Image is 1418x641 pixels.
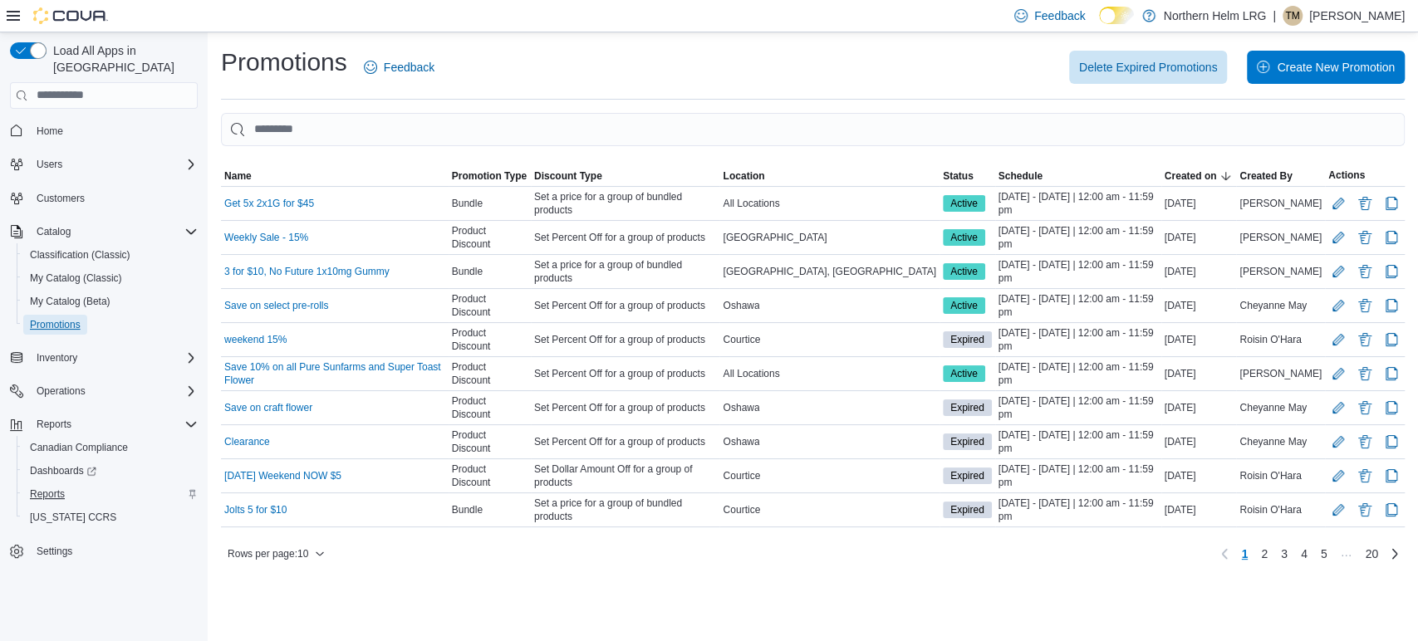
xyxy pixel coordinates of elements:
[998,360,1158,387] span: [DATE] - [DATE] | 12:00 am - 11:59 pm
[30,188,91,208] a: Customers
[1161,193,1237,213] div: [DATE]
[1381,466,1401,486] button: Clone Promotion
[1355,398,1375,418] button: Delete Promotion
[17,313,204,336] button: Promotions
[723,197,779,210] span: All Locations
[3,539,204,563] button: Settings
[531,493,720,526] div: Set a price for a group of bundled products
[1328,330,1348,350] button: Edit Promotion
[221,166,449,186] button: Name
[37,192,85,205] span: Customers
[723,333,760,346] span: Courtice
[1365,546,1378,562] span: 20
[998,258,1158,285] span: [DATE] - [DATE] | 12:00 am - 11:59 pm
[1161,500,1237,520] div: [DATE]
[723,469,760,482] span: Courtice
[1234,541,1385,567] ul: Pagination for table:
[221,544,331,564] button: Rows per page:10
[1034,7,1085,24] span: Feedback
[452,169,527,183] span: Promotion Type
[452,428,527,455] span: Product Discount
[37,418,71,431] span: Reports
[950,264,978,279] span: Active
[1164,6,1267,26] p: Northern Helm LRG
[23,315,198,335] span: Promotions
[452,265,483,278] span: Bundle
[224,469,341,482] a: [DATE] Weekend NOW $5
[1214,544,1234,564] button: Previous page
[224,231,308,244] a: Weekly Sale - 15%
[224,333,287,346] a: weekend 15%
[723,503,760,516] span: Courtice
[30,248,130,262] span: Classification (Classic)
[23,245,137,265] a: Classification (Classic)
[23,291,117,311] a: My Catalog (Beta)
[943,502,992,518] span: Expired
[452,224,527,251] span: Product Discount
[17,506,204,529] button: [US_STATE] CCRS
[221,113,1405,146] input: This is a search bar. As you type, the results lower in the page will automatically filter.
[1161,330,1237,350] div: [DATE]
[950,468,984,483] span: Expired
[224,197,314,210] a: Get 5x 2x1G for $45
[723,435,759,448] span: Oshawa
[30,541,198,561] span: Settings
[224,503,287,516] a: Jolts 5 for $10
[943,229,985,246] span: Active
[228,547,308,560] span: Rows per page : 10
[1239,197,1322,210] span: [PERSON_NAME]
[17,290,204,313] button: My Catalog (Beta)
[3,346,204,369] button: Inventory
[1355,330,1375,350] button: Delete Promotion
[531,296,720,316] div: Set Percent Off for a group of products
[1079,59,1218,76] span: Delete Expired Promotions
[23,461,103,481] a: Dashboards
[998,394,1158,421] span: [DATE] - [DATE] | 12:00 am - 11:59 pm
[221,46,347,79] h1: Promotions
[531,166,720,186] button: Discount Type
[17,482,204,506] button: Reports
[1355,228,1375,247] button: Delete Promotion
[723,169,764,183] span: Location
[1161,228,1237,247] div: [DATE]
[1333,546,1358,565] li: Skipping pages 6 to 19
[224,299,328,312] a: Save on select pre-rolls
[1274,541,1294,567] a: Page 3 of 20
[1239,169,1292,183] span: Created By
[23,438,198,458] span: Canadian Compliance
[1381,500,1401,520] button: Clone Promotion
[1355,193,1375,213] button: Delete Promotion
[950,230,978,245] span: Active
[943,365,985,382] span: Active
[1309,6,1405,26] p: [PERSON_NAME]
[1355,296,1375,316] button: Delete Promotion
[30,464,96,477] span: Dashboards
[1314,541,1334,567] a: Page 5 of 20
[950,502,984,517] span: Expired
[1239,299,1307,312] span: Cheyanne May
[719,166,940,186] button: Location
[37,125,63,138] span: Home
[1254,541,1274,567] a: Page 2 of 20
[23,291,198,311] span: My Catalog (Beta)
[1214,541,1405,567] nav: Pagination for table:
[23,484,198,504] span: Reports
[3,220,204,243] button: Catalog
[1239,231,1322,244] span: [PERSON_NAME]
[1355,500,1375,520] button: Delete Promotion
[943,169,974,183] span: Status
[1381,364,1401,384] button: Clone Promotion
[3,153,204,176] button: Users
[1161,432,1237,452] div: [DATE]
[224,360,445,387] a: Save 10% on all Pure Sunfarms and Super Toast Flower
[1355,432,1375,452] button: Delete Promotion
[1283,6,1303,26] div: Trevor Mackenzie
[30,511,116,524] span: [US_STATE] CCRS
[452,462,527,489] span: Product Discount
[1236,166,1325,186] button: Created By
[1381,398,1401,418] button: Clone Promotion
[30,381,92,401] button: Operations
[1355,466,1375,486] button: Delete Promotion
[1385,544,1405,564] a: Next page
[1381,262,1401,281] button: Clone Promotion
